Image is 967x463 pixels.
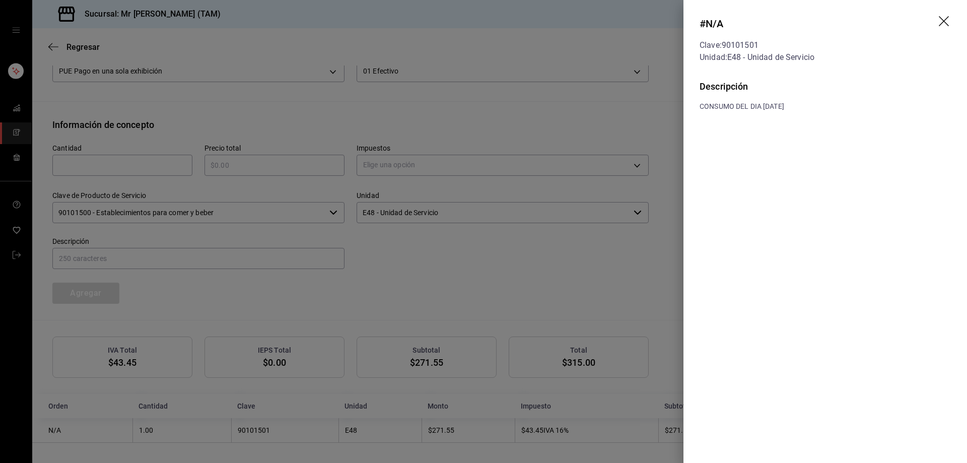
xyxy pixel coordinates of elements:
div: # N/A [700,16,814,31]
div: CONSUMO DEL DIA [DATE] [700,101,951,112]
div: Descripción [700,80,951,93]
div: Unidad: E48 - Unidad de Servicio [700,51,814,63]
button: drag [939,16,951,28]
div: Clave: 90101501 [700,39,814,51]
